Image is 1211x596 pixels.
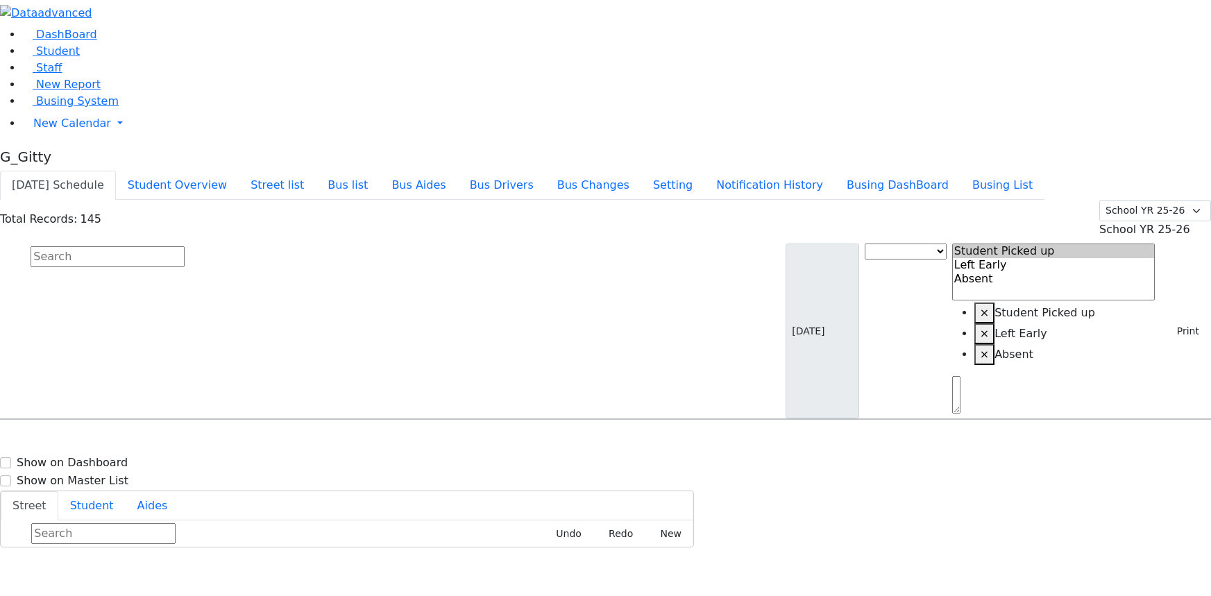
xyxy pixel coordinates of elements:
button: Bus Aides [380,171,457,200]
option: Absent [953,272,1155,286]
a: Staff [22,61,62,74]
span: Student [36,44,80,58]
button: Bus Changes [545,171,641,200]
button: New [645,523,688,545]
button: Student [58,491,126,520]
button: Student Overview [116,171,239,200]
span: 145 [80,212,101,225]
span: New Report [36,78,101,91]
a: DashBoard [22,28,97,41]
div: Street [1,520,693,547]
span: × [980,306,989,319]
li: Student Picked up [974,303,1155,323]
input: Search [31,523,176,544]
select: Default select example [1099,200,1211,221]
button: Remove item [974,323,994,344]
button: Setting [641,171,704,200]
span: School YR 25-26 [1099,223,1190,236]
li: Left Early [974,323,1155,344]
input: Search [31,246,185,267]
span: Left Early [994,327,1047,340]
a: Busing System [22,94,119,108]
button: Busing DashBoard [835,171,960,200]
label: Show on Master List [17,472,128,489]
span: New Calendar [33,117,111,130]
span: Absent [994,348,1033,361]
span: Student Picked up [994,306,1095,319]
option: Student Picked up [953,244,1155,258]
a: New Report [22,78,101,91]
button: Remove item [974,344,994,365]
button: Undo [541,523,588,545]
span: Busing System [36,94,119,108]
button: Busing List [960,171,1044,200]
span: Staff [36,61,62,74]
button: Bus list [316,171,380,200]
option: Left Early [953,258,1155,272]
button: Notification History [704,171,835,200]
label: Show on Dashboard [17,454,128,471]
button: Bus Drivers [458,171,545,200]
button: Street [1,491,58,520]
a: Student [22,44,80,58]
span: × [980,327,989,340]
a: New Calendar [22,110,1211,137]
button: Redo [593,523,639,545]
span: × [980,348,989,361]
button: Aides [126,491,180,520]
button: Street list [239,171,316,200]
li: Absent [974,344,1155,365]
textarea: Search [952,376,960,414]
button: Remove item [974,303,994,323]
span: DashBoard [36,28,97,41]
button: Print [1160,321,1205,342]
